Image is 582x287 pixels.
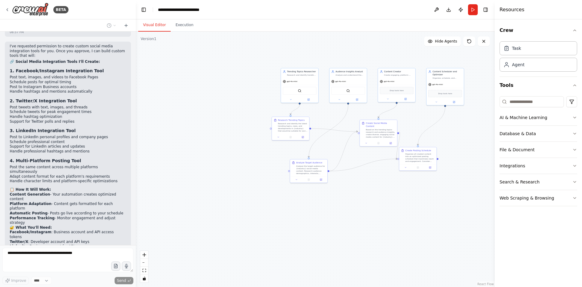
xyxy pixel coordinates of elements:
div: AI & Machine Learning [500,114,547,121]
div: Tools [500,94,577,211]
a: React Flow attribution [477,282,494,286]
button: Upload files [111,261,120,271]
strong: Performance Tracking [10,216,55,220]
button: Open in side panel [316,178,326,181]
strong: 🔗 Social Media Integration Tools I'll Create: [10,60,100,64]
div: Create Social Media Content [366,122,395,128]
button: Switch to previous chat [104,22,119,29]
g: Edge from dfa61695-321f-490c-8d42-22b0edb63272 to 107a9896-ba26-4d50-a86a-8cd3620fb205 [416,107,447,145]
button: No output available [411,166,424,169]
button: Hide right sidebar [481,5,490,14]
div: Trending Topics ResearcherResearch and identify trending topics, news, and developments in {indus... [281,68,319,103]
button: Open in side panel [425,166,435,169]
g: Edge from f1645042-01b6-49bb-bad2-d1d8a14ed9bd to 1d010a73-517d-4803-b49d-06641ad69d74 [377,104,398,118]
button: Open in side panel [298,135,308,139]
span: Send [117,278,126,283]
li: Post the same content across multiple platforms simultaneously [10,165,126,174]
div: Research and identify trending topics, news, and developments in {industry} that would be relevan... [287,74,316,76]
div: Audience Insights Analyst [336,70,365,73]
div: Create Posting ScheduleOrganize all created content into an optimized posting schedule that maxim... [399,147,437,171]
button: Search & Research [500,174,577,190]
div: Audience Insights AnalystAnalyze and understand the target audience in {industry}, their interest... [329,68,367,103]
g: Edge from 8686df40-c1e8-401c-91ba-13849c180ad6 to 1d010a73-517d-4803-b49d-06641ad69d74 [311,127,358,133]
div: Search & Research [500,179,540,185]
span: gpt-4o-mini [335,80,346,83]
g: Edge from 1d010a73-517d-4803-b49d-06641ad69d74 to 107a9896-ba26-4d50-a86a-8cd3620fb205 [394,130,402,160]
span: Drop tools here [438,92,452,95]
button: toggle interactivity [140,275,148,282]
div: Content Creator [384,70,413,73]
g: Edge from 9b8850ff-703c-4494-b442-c847a4d9ef2c to 107a9896-ba26-4d50-a86a-8cd3620fb205 [329,157,397,173]
button: Open in side panel [446,100,463,104]
span: Improve [11,278,26,283]
div: Database & Data [500,131,536,137]
g: Edge from 957993d6-8749-4418-bc97-1a0667a46831 to 9b8850ff-703c-4494-b442-c847a4d9ef2c [307,104,350,157]
strong: Twitter/X [10,240,28,244]
li: Handle professional hashtags and mentions [10,149,126,154]
li: - Posts go live according to your schedule [10,211,126,216]
div: Analyze and understand the target audience in {industry}, their interests, preferences, and engag... [336,74,365,76]
strong: 3. LinkedIn Integration Tool [10,128,76,133]
div: Create engaging, platform-optimized social media content based on trending topics and audience in... [384,74,413,76]
li: : Business account and API access tokens [10,230,126,239]
div: Integrations [500,163,525,169]
strong: Content Generation [10,192,50,196]
img: Logo [12,3,48,16]
div: Version 1 [141,36,156,41]
strong: 🔐 What You'll Need: [10,225,52,230]
button: Click to speak your automation idea [122,261,131,271]
button: Hide left sidebar [139,5,148,14]
li: Adapt content format for each platform's requirements [10,174,126,179]
div: Based on the trending topics research and audience insights, create diverse, engaging social medi... [366,128,395,138]
strong: Automatic Posting [10,211,48,215]
button: AI & Machine Learning [500,110,577,125]
strong: 1. Facebook/Instagram Integration Tool [10,68,104,73]
div: Research Trending Topics [278,119,305,122]
div: Crew [500,39,577,77]
img: SerperDevTool [298,89,302,93]
button: Start a new chat [121,22,131,29]
div: File & Document [500,147,535,153]
div: Trending Topics Researcher [287,70,316,73]
div: Organize, schedule, and optimize the created content for maximum reach and engagement across diff... [433,77,462,79]
nav: breadcrumb [158,7,216,13]
li: : Business account for API access [10,244,126,249]
div: React Flow controls [140,251,148,282]
button: fit view [140,267,148,275]
button: No output available [302,178,315,181]
li: Post to LinkedIn personal profiles and company pages [10,135,126,140]
strong: 2. Twitter/X Integration Tool [10,98,77,103]
g: Edge from b70e94c9-0db6-4af6-af2e-082985cf367a to 8686df40-c1e8-401c-91ba-13849c180ad6 [289,104,301,115]
button: Database & Data [500,126,577,142]
span: gpt-4o-mini [287,80,297,83]
li: Post to Instagram Business accounts [10,85,126,90]
button: File & Document [500,142,577,158]
g: Edge from 9b8850ff-703c-4494-b442-c847a4d9ef2c to 1d010a73-517d-4803-b49d-06641ad69d74 [329,130,358,173]
button: Visual Editor [138,19,171,32]
button: No output available [284,135,297,139]
span: Drop tools here [390,89,403,92]
li: Post text, images, and videos to Facebook Pages [10,75,126,80]
div: Research and identify the latest trending topics, news, and developments in {industry} that would... [278,122,307,132]
button: Open in side panel [300,98,317,101]
li: Support for Twitter polls and replies [10,119,126,124]
button: Crew [500,22,577,39]
button: Web Scraping & Browsing [500,190,577,206]
li: - Content gets formatted for each platform [10,202,126,211]
div: Create Social Media ContentBased on the trending topics research and audience insights, create di... [360,120,397,147]
button: Hide Agents [424,36,461,46]
h4: Resources [500,6,524,13]
button: Open in side panel [386,141,396,145]
button: Send [115,277,133,284]
strong: 📋 How It Will Work: [10,187,51,192]
p: I've requested permission to create custom social media integration tools for you. Once you appro... [10,44,126,58]
li: Support for LinkedIn articles and updates [10,144,126,149]
div: Analyze Target AudienceAnalyze the target audience for {industry} social media content. Research ... [290,159,328,183]
li: : Developer account and API keys [10,240,126,244]
li: Schedule posts for optimal timing [10,80,126,85]
button: No output available [372,141,385,145]
div: Analyze Target Audience [296,161,322,164]
span: gpt-4o-mini [384,80,394,83]
li: Schedule tweets for peak engagement times [10,110,126,114]
div: 06:37 PM [10,30,24,34]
